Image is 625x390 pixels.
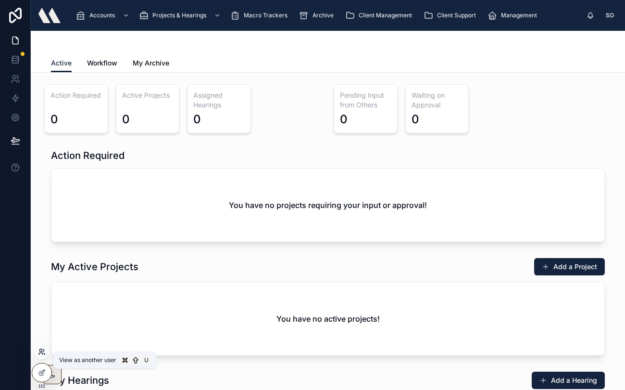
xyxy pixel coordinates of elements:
[133,54,169,74] a: My Archive
[51,149,125,162] h1: Action Required
[421,7,483,24] a: Client Support
[38,8,61,23] img: App logo
[606,12,614,19] span: SO
[122,91,174,100] h3: Active Projects
[142,356,150,364] span: U
[412,91,463,110] h3: Waiting on Approval
[89,12,115,19] span: Accounts
[50,112,58,127] div: 0
[437,12,476,19] span: Client Support
[359,12,412,19] span: Client Management
[51,54,72,73] a: Active
[87,58,117,68] span: Workflow
[227,7,294,24] a: Macro Trackers
[68,5,587,26] div: scrollable content
[87,54,117,74] a: Workflow
[73,7,134,24] a: Accounts
[133,58,169,68] span: My Archive
[193,91,245,110] h3: Assigned Hearings
[229,199,427,211] h2: You have no projects requiring your input or approval!
[50,91,102,100] h3: Action Required
[296,7,340,24] a: Archive
[340,91,391,110] h3: Pending Input from Others
[244,12,287,19] span: Macro Trackers
[312,12,334,19] span: Archive
[276,313,380,325] h2: You have no active projects!
[136,7,225,24] a: Projects & Hearings
[51,260,138,273] h1: My Active Projects
[152,12,206,19] span: Projects & Hearings
[193,112,201,127] div: 0
[122,112,130,127] div: 0
[534,258,605,275] button: Add a Project
[412,112,419,127] div: 0
[342,7,419,24] a: Client Management
[485,7,544,24] a: Management
[51,374,109,387] h1: My Hearings
[340,112,348,127] div: 0
[501,12,537,19] span: Management
[51,58,72,68] span: Active
[59,356,116,364] span: View as another user
[532,372,605,389] button: Add a Hearing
